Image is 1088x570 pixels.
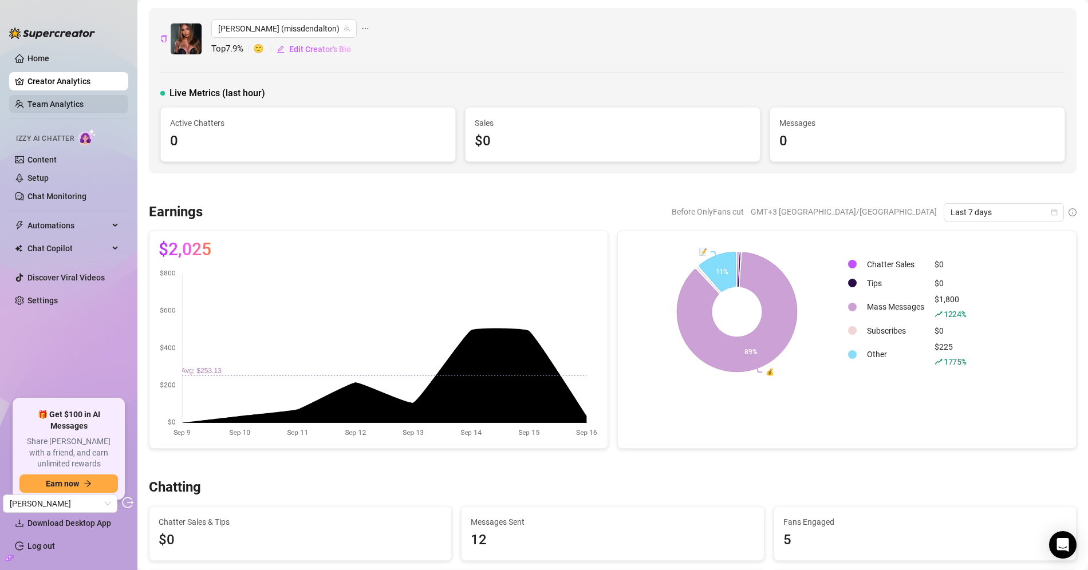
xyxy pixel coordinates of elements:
a: Settings [27,296,58,305]
span: Sales [475,117,751,129]
a: Content [27,155,57,164]
h3: Earnings [149,203,203,221]
div: $0 [935,277,966,290]
a: Home [27,54,49,63]
div: 5 [783,529,1067,551]
td: Mass Messages [862,293,929,320]
a: Team Analytics [27,100,84,109]
span: Earn now [46,479,79,488]
span: Before OnlyFans cut [672,203,744,220]
span: calendar [1051,209,1058,216]
span: ellipsis [361,19,369,38]
div: 0 [779,130,1055,152]
span: info-circle [1069,208,1077,216]
div: $0 [475,130,751,152]
text: 💰 [766,367,775,376]
span: 1775 % [944,356,966,367]
span: logout [122,497,133,508]
span: thunderbolt [15,221,24,230]
img: Denise [171,23,202,54]
span: Fans Engaged [783,516,1067,528]
div: $0 [935,324,966,337]
h3: Chatting [149,478,201,497]
button: Copy Creator ID [160,34,168,43]
span: build [6,554,14,562]
span: Last 7 days [951,204,1057,221]
div: Open Intercom Messenger [1049,531,1077,559]
a: Chat Monitoring [27,192,86,201]
span: edit [277,45,285,53]
div: 12 [471,529,754,551]
span: Share [PERSON_NAME] with a friend, and earn unlimited rewards [19,436,118,470]
span: Live Metrics (last hour) [169,86,265,100]
span: Chat Copilot [27,239,109,258]
span: Izzy AI Chatter [16,133,74,144]
span: 🎁 Get $100 in AI Messages [19,409,118,432]
span: $2,025 [159,240,211,259]
a: Discover Viral Videos [27,273,105,282]
span: Automations [27,216,109,235]
span: Messages Sent [471,516,754,528]
td: Chatter Sales [862,255,929,273]
span: arrow-right [84,480,92,488]
img: logo-BBDzfeDw.svg [9,27,95,39]
img: AI Chatter [78,129,96,145]
span: GMT+3 [GEOGRAPHIC_DATA]/[GEOGRAPHIC_DATA] [751,203,937,220]
div: $0 [935,258,966,271]
a: Setup [27,173,49,183]
span: rise [935,310,943,318]
span: Top 7.9 % [211,42,253,56]
span: Messages [779,117,1055,129]
span: Active Chatters [170,117,446,129]
span: 1224 % [944,308,966,319]
span: Download Desktop App [27,518,111,528]
div: $225 [935,341,966,368]
span: Denise Dalton [10,495,111,512]
span: download [15,518,24,528]
span: $0 [159,529,442,551]
a: Creator Analytics [27,72,119,90]
a: Log out [27,541,55,551]
img: Chat Copilot [15,244,22,252]
div: 0 [170,130,446,152]
td: Tips [862,274,929,292]
td: Other [862,341,929,368]
span: Denise (missdendalton) [218,20,350,37]
span: copy [160,35,168,42]
span: team [344,25,350,32]
td: Subscribes [862,322,929,339]
text: 📝 [699,247,707,256]
span: rise [935,358,943,366]
button: Edit Creator's Bio [276,40,352,58]
button: Earn nowarrow-right [19,474,118,493]
div: $1,800 [935,293,966,320]
span: 🙂 [253,42,276,56]
span: Edit Creator's Bio [289,45,351,54]
span: Chatter Sales & Tips [159,516,442,528]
